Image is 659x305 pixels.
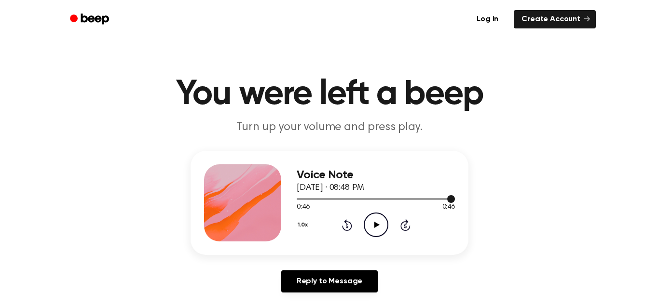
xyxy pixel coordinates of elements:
[63,10,118,29] a: Beep
[297,202,309,212] span: 0:46
[467,8,508,30] a: Log in
[442,202,455,212] span: 0:46
[514,10,596,28] a: Create Account
[82,77,577,112] h1: You were left a beep
[297,169,455,182] h3: Voice Note
[281,270,378,292] a: Reply to Message
[144,119,515,135] p: Turn up your volume and press play.
[297,184,364,192] span: [DATE] · 08:48 PM
[297,217,311,233] button: 1.0x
